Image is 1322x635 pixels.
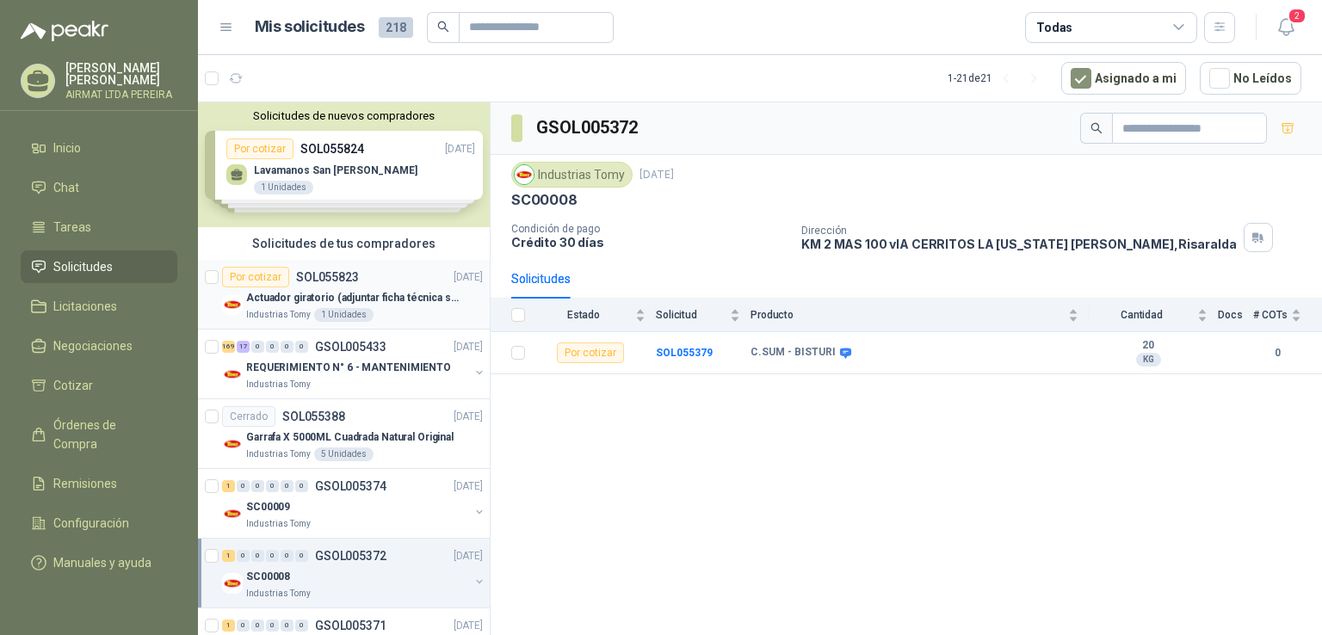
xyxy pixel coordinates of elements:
[53,376,93,395] span: Cotizar
[222,294,243,315] img: Company Logo
[266,480,279,492] div: 0
[251,480,264,492] div: 0
[1089,339,1208,353] b: 20
[1036,18,1072,37] div: Todas
[454,478,483,495] p: [DATE]
[656,347,713,359] a: SOL055379
[21,132,177,164] a: Inicio
[237,550,250,562] div: 0
[21,330,177,362] a: Negociaciones
[246,447,311,461] p: Industrias Tomy
[222,480,235,492] div: 1
[21,507,177,539] a: Configuración
[198,102,490,227] div: Solicitudes de nuevos compradoresPor cotizarSOL055824[DATE] Lavamanos San [PERSON_NAME]1 Unidades...
[222,267,289,287] div: Por cotizar
[222,550,235,562] div: 1
[266,620,279,632] div: 0
[222,476,486,531] a: 1 0 0 0 0 0 GSOL005374[DATE] Company LogoSC00009Industrias Tomy
[21,369,177,402] a: Cotizar
[639,167,674,183] p: [DATE]
[282,410,345,422] p: SOL055388
[1253,309,1288,321] span: # COTs
[246,569,290,585] p: SC00008
[222,434,243,454] img: Company Logo
[53,553,151,572] span: Manuales y ayuda
[557,342,624,363] div: Por cotizar
[1090,122,1103,134] span: search
[246,429,454,446] p: Garrafa X 5000ML Cuadrada Natural Original
[246,499,290,515] p: SC00009
[21,546,177,579] a: Manuales y ayuda
[295,480,308,492] div: 0
[454,269,483,286] p: [DATE]
[1288,8,1307,24] span: 2
[222,336,486,391] a: 169 17 0 0 0 0 GSOL005433[DATE] Company LogoREQUERIMIENTO N° 6 - MANTENIMIENTOIndustrias Tomy
[1089,309,1194,321] span: Cantidad
[222,546,486,601] a: 1 0 0 0 0 0 GSOL005372[DATE] Company LogoSC00008Industrias Tomy
[222,341,235,353] div: 169
[266,341,279,353] div: 0
[21,250,177,283] a: Solicitudes
[511,235,788,250] p: Crédito 30 días
[315,550,386,562] p: GSOL005372
[246,308,311,322] p: Industrias Tomy
[1253,345,1301,361] b: 0
[53,416,161,453] span: Órdenes de Compra
[281,550,293,562] div: 0
[251,620,264,632] div: 0
[751,309,1065,321] span: Producto
[237,620,250,632] div: 0
[281,480,293,492] div: 0
[53,218,91,237] span: Tareas
[296,271,359,283] p: SOL055823
[1253,299,1322,332] th: # COTs
[21,290,177,323] a: Licitaciones
[511,269,571,288] div: Solicitudes
[1061,62,1186,95] button: Asignado a mi
[281,620,293,632] div: 0
[281,341,293,353] div: 0
[205,109,483,122] button: Solicitudes de nuevos compradores
[246,360,451,376] p: REQUERIMIENTO N° 6 - MANTENIMIENTO
[53,336,133,355] span: Negociaciones
[656,299,751,332] th: Solicitud
[314,447,374,461] div: 5 Unidades
[515,165,534,184] img: Company Logo
[801,237,1236,251] p: KM 2 MAS 100 vIA CERRITOS LA [US_STATE] [PERSON_NAME] , Risaralda
[198,260,490,330] a: Por cotizarSOL055823[DATE] Company LogoActuador giratorio (adjuntar ficha técnica si es diferente...
[535,309,632,321] span: Estado
[21,211,177,244] a: Tareas
[454,548,483,564] p: [DATE]
[1136,353,1161,367] div: KG
[222,406,275,427] div: Cerrado
[315,341,386,353] p: GSOL005433
[751,346,836,360] b: C.SUM - BISTURI
[454,339,483,355] p: [DATE]
[21,171,177,204] a: Chat
[948,65,1047,92] div: 1 - 21 de 21
[65,62,177,86] p: [PERSON_NAME] [PERSON_NAME]
[198,227,490,260] div: Solicitudes de tus compradores
[237,480,250,492] div: 0
[511,223,788,235] p: Condición de pago
[255,15,365,40] h1: Mis solicitudes
[53,257,113,276] span: Solicitudes
[222,364,243,385] img: Company Logo
[21,21,108,41] img: Logo peakr
[314,308,374,322] div: 1 Unidades
[251,550,264,562] div: 0
[246,378,311,391] p: Industrias Tomy
[315,480,386,492] p: GSOL005374
[295,620,308,632] div: 0
[53,514,129,533] span: Configuración
[454,409,483,425] p: [DATE]
[222,620,235,632] div: 1
[53,474,117,493] span: Remisiones
[21,467,177,500] a: Remisiones
[65,89,177,100] p: AIRMAT LTDA PEREIRA
[246,517,311,531] p: Industrias Tomy
[536,114,640,141] h3: GSOL005372
[315,620,386,632] p: GSOL005371
[246,587,311,601] p: Industrias Tomy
